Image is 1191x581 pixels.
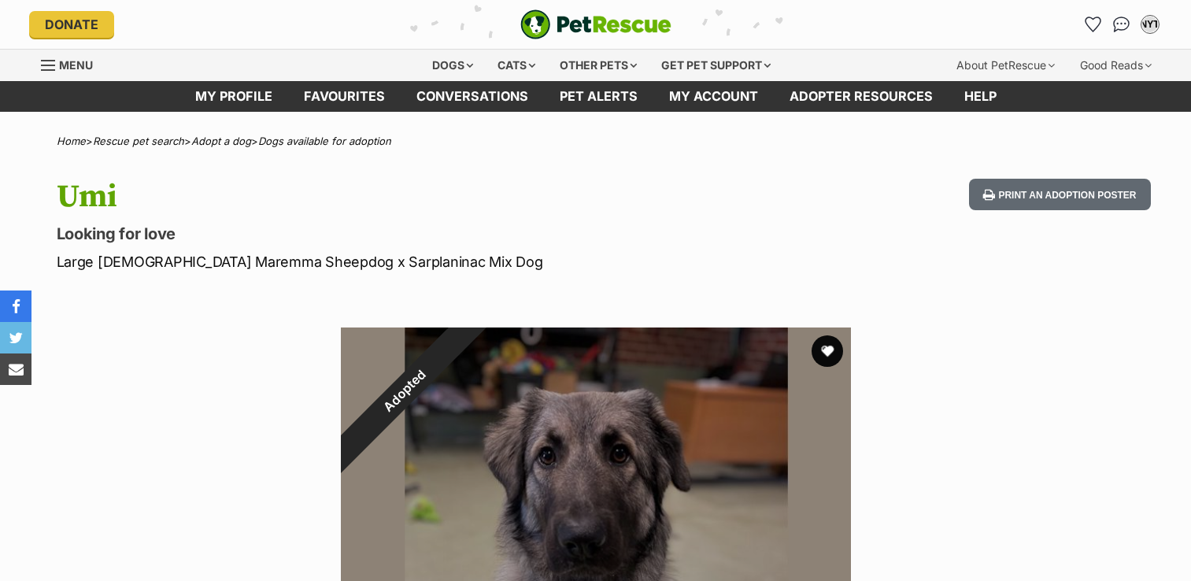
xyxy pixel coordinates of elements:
a: Donate [29,11,114,38]
button: My account [1137,12,1163,37]
p: Large [DEMOGRAPHIC_DATA] Maremma Sheepdog x Sarplaninac Mix Dog [57,251,723,272]
div: Dogs [421,50,484,81]
a: Help [949,81,1012,112]
a: My account [653,81,774,112]
img: chat-41dd97257d64d25036548639549fe6c8038ab92f7586957e7f3b1b290dea8141.svg [1113,17,1130,32]
a: Conversations [1109,12,1134,37]
button: favourite [812,335,843,367]
div: Get pet support [650,50,782,81]
div: Cats [486,50,546,81]
img: logo-e224e6f780fb5917bec1dbf3a21bbac754714ae5b6737aabdf751b685950b380.svg [520,9,671,39]
p: Looking for love [57,223,723,245]
span: Menu [59,58,93,72]
div: Other pets [549,50,648,81]
button: Print an adoption poster [969,179,1150,211]
div: NYT [1142,17,1158,32]
a: Pet alerts [544,81,653,112]
a: My profile [179,81,288,112]
a: Adopt a dog [191,135,251,147]
a: Menu [41,50,104,78]
div: About PetRescue [945,50,1066,81]
a: Favourites [288,81,401,112]
a: Favourites [1081,12,1106,37]
ul: Account quick links [1081,12,1163,37]
a: Home [57,135,86,147]
a: conversations [401,81,544,112]
div: Adopted [305,291,504,490]
h1: Umi [57,179,723,215]
div: > > > [17,135,1174,147]
a: Adopter resources [774,81,949,112]
a: PetRescue [520,9,671,39]
a: Rescue pet search [93,135,184,147]
a: Dogs available for adoption [258,135,391,147]
div: Good Reads [1069,50,1163,81]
